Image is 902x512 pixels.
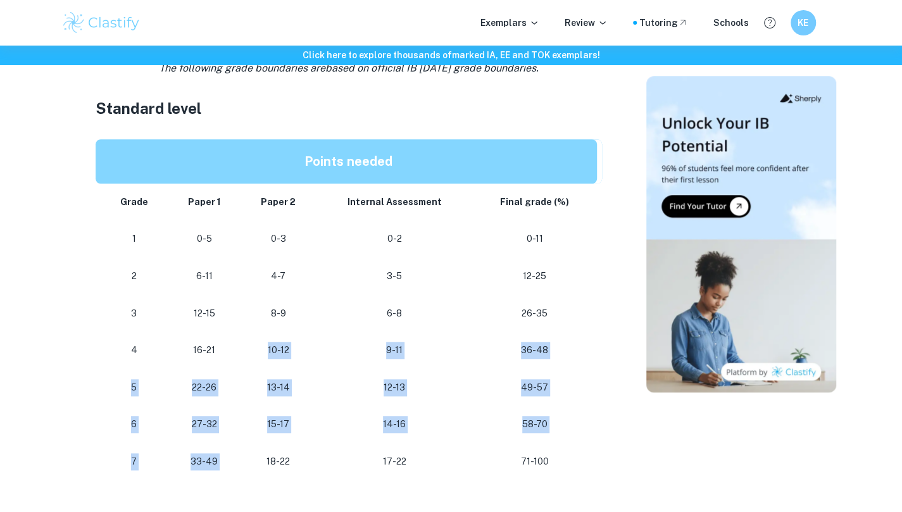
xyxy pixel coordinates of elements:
[500,197,569,207] strong: Final grade (%)
[326,453,463,470] p: 17-22
[347,197,441,207] strong: Internal Assessment
[188,197,221,207] strong: Paper 1
[120,197,148,207] strong: Grade
[483,305,587,322] p: 26-35
[326,230,463,247] p: 0-2
[178,379,230,396] p: 22-26
[261,197,296,207] strong: Paper 2
[483,230,587,247] p: 0-11
[325,62,539,74] span: based on official IB [DATE] grade boundaries.
[483,416,587,433] p: 58-70
[3,48,899,62] h6: Click here to explore thousands of marked IA, EE and TOK exemplars !
[646,76,836,392] img: Thumbnail
[178,342,230,359] p: 16-21
[178,268,230,285] p: 6-11
[251,342,306,359] p: 10-12
[483,379,587,396] p: 49-57
[111,379,158,396] p: 5
[791,10,816,35] button: KE
[111,453,158,470] p: 7
[178,453,230,470] p: 33-49
[639,16,688,30] a: Tutoring
[111,342,158,359] p: 4
[178,416,230,433] p: 27-32
[326,379,463,396] p: 12-13
[61,10,142,35] img: Clastify logo
[326,268,463,285] p: 3-5
[251,305,306,322] p: 8-9
[251,416,306,433] p: 15-17
[111,230,158,247] p: 1
[178,305,230,322] p: 12-15
[111,268,158,285] p: 2
[111,416,158,433] p: 6
[111,305,158,322] p: 3
[159,62,539,74] i: The following grade boundaries are
[713,16,749,30] a: Schools
[326,342,463,359] p: 9-11
[480,16,539,30] p: Exemplars
[96,97,602,120] h3: Standard level
[483,453,587,470] p: 71-100
[251,379,306,396] p: 13-14
[251,268,306,285] p: 4-7
[178,230,230,247] p: 0-5
[796,16,810,30] h6: KE
[251,230,306,247] p: 0-3
[483,268,587,285] p: 12-25
[483,342,587,359] p: 36-48
[326,305,463,322] p: 6-8
[326,416,463,433] p: 14-16
[565,16,608,30] p: Review
[251,453,306,470] p: 18-22
[304,154,392,169] strong: Points needed
[759,12,780,34] button: Help and Feedback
